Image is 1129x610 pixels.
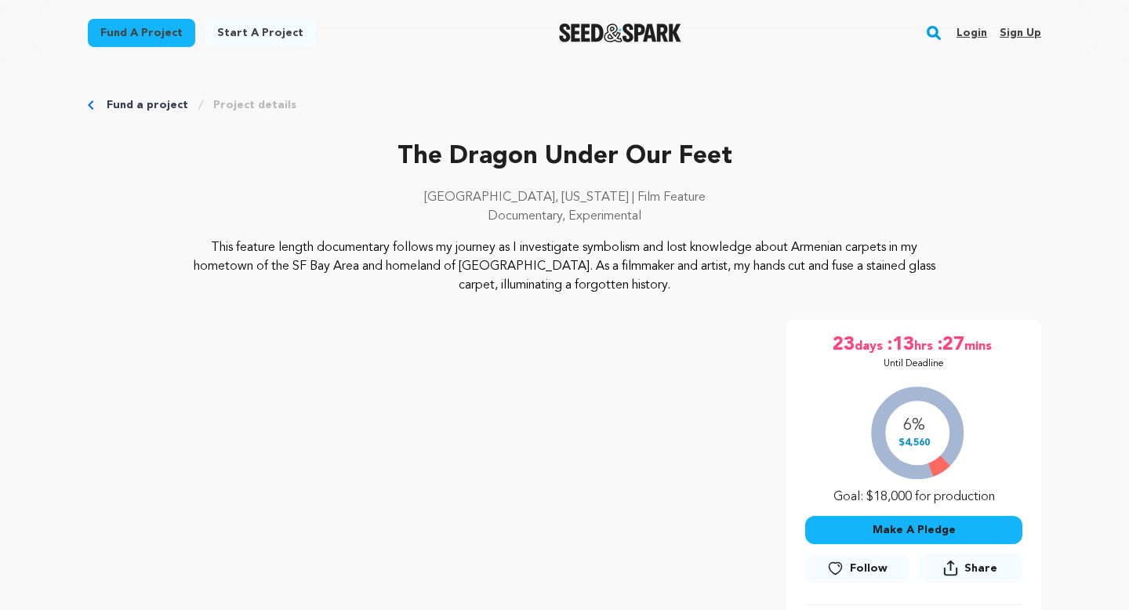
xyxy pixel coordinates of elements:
[936,332,964,358] span: :27
[88,19,195,47] a: Fund a project
[559,24,682,42] a: Seed&Spark Homepage
[833,332,855,358] span: 23
[213,97,296,113] a: Project details
[559,24,682,42] img: Seed&Spark Logo Dark Mode
[88,138,1041,176] p: The Dragon Under Our Feet
[855,332,886,358] span: days
[914,332,936,358] span: hrs
[88,188,1041,207] p: [GEOGRAPHIC_DATA], [US_STATE] | Film Feature
[964,332,995,358] span: mins
[957,20,987,45] a: Login
[88,97,1041,113] div: Breadcrumb
[919,554,1022,583] button: Share
[886,332,914,358] span: :13
[884,358,944,370] p: Until Deadline
[88,207,1041,226] p: Documentary, Experimental
[805,516,1022,544] button: Make A Pledge
[850,561,888,576] span: Follow
[805,554,909,583] a: Follow
[1000,20,1041,45] a: Sign up
[183,238,946,295] p: This feature length documentary follows my journey as I investigate symbolism and lost knowledge ...
[919,554,1022,589] span: Share
[964,561,997,576] span: Share
[205,19,316,47] a: Start a project
[107,97,188,113] a: Fund a project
